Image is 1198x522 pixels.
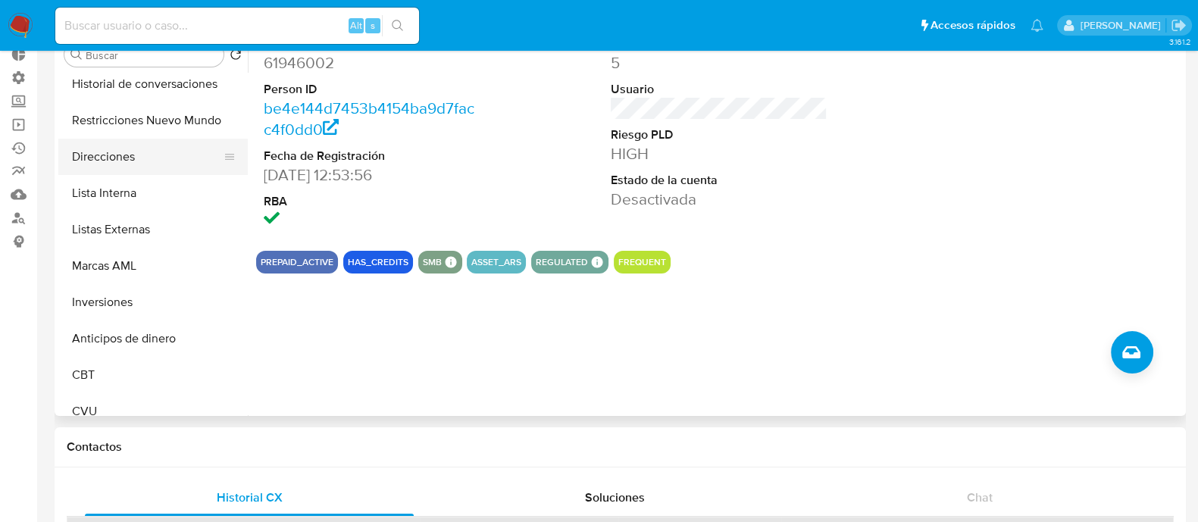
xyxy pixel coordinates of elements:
dt: RBA [264,193,480,210]
dt: Person ID [264,81,480,98]
button: Historial de conversaciones [58,66,248,102]
p: leandro.caroprese@mercadolibre.com [1080,18,1165,33]
span: Alt [350,18,362,33]
dd: [DATE] 12:53:56 [264,164,480,186]
dd: 5 [611,52,827,73]
input: Buscar [86,48,217,62]
dt: Riesgo PLD [611,127,827,143]
dt: Estado de la cuenta [611,172,827,189]
button: CBT [58,357,248,393]
button: Buscar [70,48,83,61]
button: Volver al orden por defecto [230,48,242,65]
button: Inversiones [58,284,248,320]
button: CVU [58,393,248,430]
a: Notificaciones [1031,19,1043,32]
button: Marcas AML [58,248,248,284]
button: Restricciones Nuevo Mundo [58,102,248,139]
dd: Desactivada [611,189,827,210]
button: Direcciones [58,139,236,175]
dt: Usuario [611,81,827,98]
span: 3.161.2 [1168,36,1190,48]
span: s [371,18,375,33]
dt: Fecha de Registración [264,148,480,164]
a: be4e144d7453b4154ba9d7facc4f0dd0 [264,97,474,140]
button: Anticipos de dinero [58,320,248,357]
h1: Contactos [67,439,1174,455]
span: Historial CX [217,489,283,506]
dd: 61946002 [264,52,480,73]
a: Salir [1171,17,1187,33]
button: Listas Externas [58,211,248,248]
button: search-icon [382,15,413,36]
span: Chat [967,489,993,506]
dd: HIGH [611,143,827,164]
button: Lista Interna [58,175,248,211]
input: Buscar usuario o caso... [55,16,419,36]
span: Accesos rápidos [931,17,1015,33]
span: Soluciones [585,489,645,506]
